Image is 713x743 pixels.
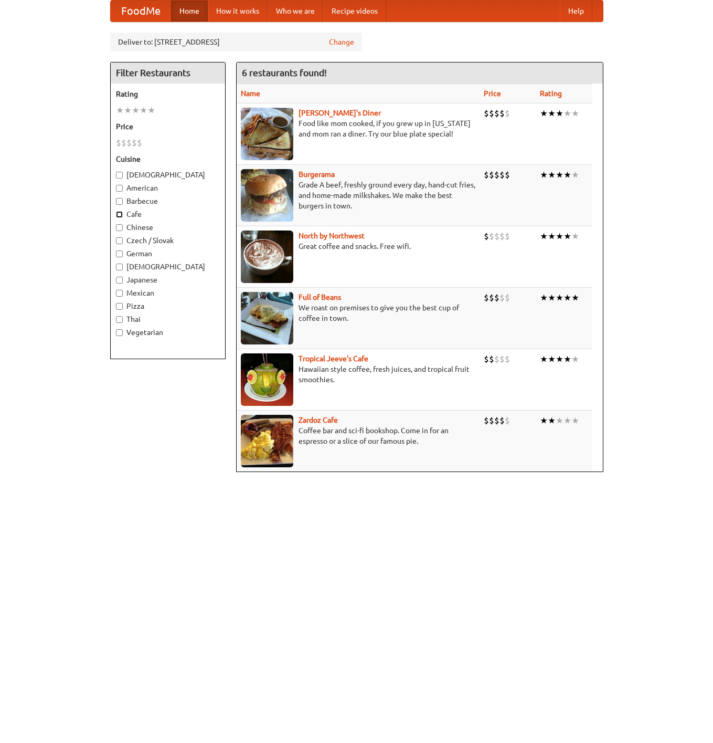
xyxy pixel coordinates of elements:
[489,169,494,181] li: $
[494,169,499,181] li: $
[116,250,123,257] input: German
[548,353,556,365] li: ★
[116,224,123,231] input: Chinese
[116,277,123,284] input: Japanese
[132,137,137,149] li: $
[147,104,155,116] li: ★
[489,108,494,119] li: $
[484,89,501,98] a: Price
[268,1,323,22] a: Who we are
[116,329,123,336] input: Vegetarian
[563,108,571,119] li: ★
[299,416,338,424] a: Zardoz Cafe
[499,169,505,181] li: $
[116,198,123,205] input: Barbecue
[116,172,123,179] input: [DEMOGRAPHIC_DATA]
[548,292,556,304] li: ★
[116,314,220,325] label: Thai
[556,292,563,304] li: ★
[548,108,556,119] li: ★
[116,264,123,270] input: [DEMOGRAPHIC_DATA]
[241,292,293,344] img: beans.jpg
[171,1,208,22] a: Home
[556,231,563,242] li: ★
[484,231,489,242] li: $
[241,169,293,222] img: burgerama.jpg
[121,137,126,149] li: $
[505,415,510,426] li: $
[505,108,510,119] li: $
[132,104,140,116] li: ★
[116,288,220,298] label: Mexican
[563,231,571,242] li: ★
[241,108,293,160] img: sallys.jpg
[505,292,510,304] li: $
[556,415,563,426] li: ★
[111,62,225,83] h4: Filter Restaurants
[571,415,579,426] li: ★
[124,104,132,116] li: ★
[489,292,494,304] li: $
[116,154,220,164] h5: Cuisine
[540,231,548,242] li: ★
[494,292,499,304] li: $
[116,89,220,99] h5: Rating
[299,109,381,117] b: [PERSON_NAME]'s Diner
[126,137,132,149] li: $
[116,222,220,233] label: Chinese
[116,235,220,246] label: Czech / Slovak
[540,89,562,98] a: Rating
[329,37,354,47] a: Change
[116,290,123,297] input: Mexican
[494,415,499,426] li: $
[116,327,220,338] label: Vegetarian
[299,354,368,363] a: Tropical Jeeve's Cafe
[571,108,579,119] li: ★
[540,292,548,304] li: ★
[116,137,121,149] li: $
[499,353,505,365] li: $
[299,232,365,240] a: North by Northwest
[116,211,123,218] input: Cafe
[563,415,571,426] li: ★
[241,415,293,467] img: zardoz.jpg
[241,231,293,283] img: north.jpg
[299,170,335,179] a: Burgerama
[241,118,475,139] p: Food like mom cooked, if you grew up in [US_STATE] and mom ran a diner. Try our blue plate special!
[563,292,571,304] li: ★
[241,241,475,252] p: Great coffee and snacks. Free wifi.
[571,169,579,181] li: ★
[241,353,293,406] img: jeeves.jpg
[116,183,220,193] label: American
[299,293,341,301] a: Full of Beans
[484,169,489,181] li: $
[116,303,123,310] input: Pizza
[540,415,548,426] li: ★
[137,137,142,149] li: $
[540,169,548,181] li: ★
[563,169,571,181] li: ★
[556,353,563,365] li: ★
[116,316,123,323] input: Thai
[484,108,489,119] li: $
[499,292,505,304] li: $
[116,196,220,206] label: Barbecue
[571,231,579,242] li: ★
[116,301,220,311] label: Pizza
[505,169,510,181] li: $
[563,353,571,365] li: ★
[116,170,220,180] label: [DEMOGRAPHIC_DATA]
[140,104,147,116] li: ★
[494,108,499,119] li: $
[489,353,494,365] li: $
[116,261,220,272] label: [DEMOGRAPHIC_DATA]
[548,169,556,181] li: ★
[241,180,475,211] p: Grade A beef, freshly ground every day, hand-cut fries, and home-made milkshakes. We make the bes...
[116,248,220,259] label: German
[540,353,548,365] li: ★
